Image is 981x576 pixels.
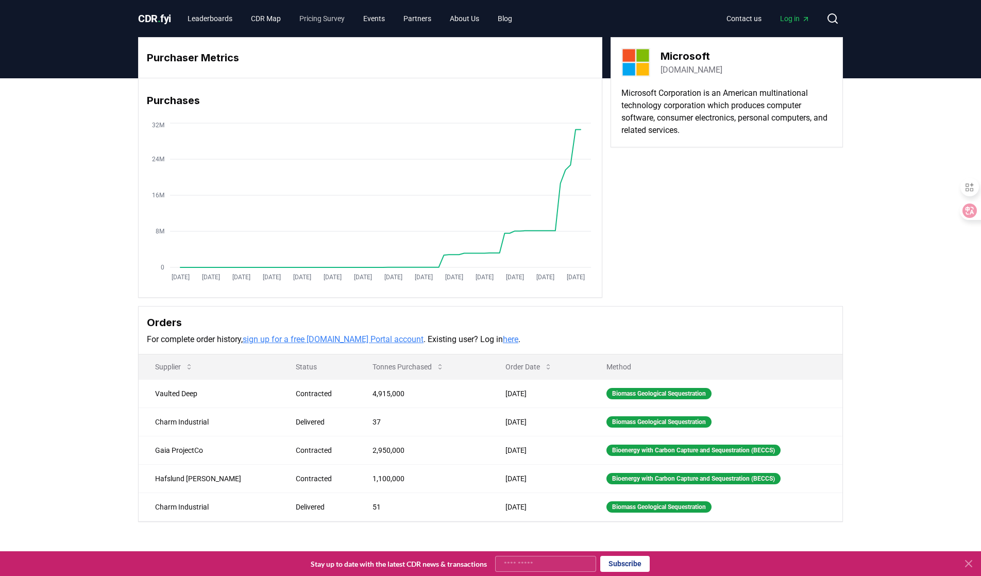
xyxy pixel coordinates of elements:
p: Method [598,362,834,372]
tspan: 16M [152,192,164,199]
tspan: [DATE] [324,274,342,281]
h3: Purchases [147,93,594,108]
h3: Microsoft [661,48,722,64]
div: Biomass Geological Sequestration [606,416,712,428]
div: Contracted [296,445,348,455]
a: Contact us [718,9,770,28]
td: [DATE] [489,408,590,436]
a: CDR Map [243,9,289,28]
a: Partners [395,9,439,28]
tspan: [DATE] [476,274,494,281]
td: 51 [356,493,488,521]
tspan: [DATE] [384,274,402,281]
div: Biomass Geological Sequestration [606,388,712,399]
tspan: 8M [156,228,164,235]
div: Biomass Geological Sequestration [606,501,712,513]
a: About Us [442,9,487,28]
td: [DATE] [489,493,590,521]
a: [DOMAIN_NAME] [661,64,722,76]
td: 37 [356,408,488,436]
tspan: [DATE] [415,274,433,281]
a: Events [355,9,393,28]
a: CDR.fyi [138,11,171,26]
img: Microsoft-logo [621,48,650,77]
td: 2,950,000 [356,436,488,464]
tspan: 0 [161,264,164,271]
tspan: 32M [152,122,164,129]
a: here [503,334,518,344]
tspan: [DATE] [293,274,311,281]
span: . [158,12,161,25]
div: Bioenergy with Carbon Capture and Sequestration (BECCS) [606,445,781,456]
tspan: [DATE] [536,274,554,281]
p: Microsoft Corporation is an American multinational technology corporation which produces computer... [621,87,832,137]
a: Pricing Survey [291,9,353,28]
a: sign up for a free [DOMAIN_NAME] Portal account [243,334,424,344]
div: Contracted [296,473,348,484]
div: Bioenergy with Carbon Capture and Sequestration (BECCS) [606,473,781,484]
tspan: [DATE] [506,274,524,281]
span: CDR fyi [138,12,171,25]
a: Log in [772,9,818,28]
span: Log in [780,13,810,24]
p: Status [287,362,348,372]
tspan: 24M [152,156,164,163]
tspan: [DATE] [445,274,463,281]
button: Order Date [497,357,561,377]
nav: Main [179,9,520,28]
button: Tonnes Purchased [364,357,452,377]
td: 4,915,000 [356,379,488,408]
td: Charm Industrial [139,493,279,521]
td: Vaulted Deep [139,379,279,408]
tspan: [DATE] [202,274,220,281]
td: 1,100,000 [356,464,488,493]
td: [DATE] [489,464,590,493]
td: Hafslund [PERSON_NAME] [139,464,279,493]
div: Delivered [296,502,348,512]
tspan: [DATE] [567,274,585,281]
p: For complete order history, . Existing user? Log in . [147,333,834,346]
a: Blog [489,9,520,28]
tspan: [DATE] [354,274,372,281]
tspan: [DATE] [172,274,190,281]
button: Supplier [147,357,201,377]
td: [DATE] [489,379,590,408]
h3: Orders [147,315,834,330]
a: Leaderboards [179,9,241,28]
td: Charm Industrial [139,408,279,436]
div: Contracted [296,388,348,399]
tspan: [DATE] [232,274,250,281]
h3: Purchaser Metrics [147,50,594,65]
td: [DATE] [489,436,590,464]
td: Gaia ProjectCo [139,436,279,464]
nav: Main [718,9,818,28]
div: Delivered [296,417,348,427]
tspan: [DATE] [263,274,281,281]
